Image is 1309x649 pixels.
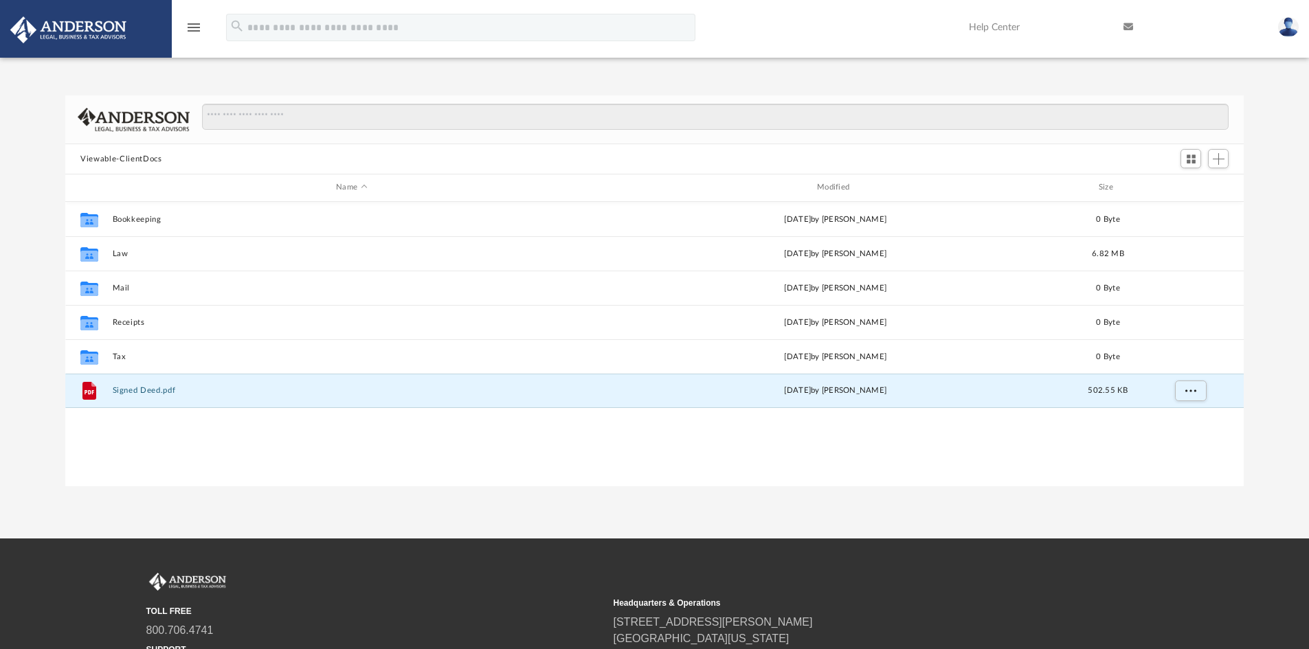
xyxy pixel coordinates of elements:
[80,153,161,166] button: Viewable-ClientDocs
[113,386,591,395] button: Signed Deed.pdf
[202,104,1229,130] input: Search files and folders
[1092,249,1124,257] span: 6.82 MB
[1088,387,1128,394] span: 502.55 KB
[1096,352,1120,360] span: 0 Byte
[113,318,591,327] button: Receipts
[1142,181,1238,194] div: id
[1278,17,1299,37] img: User Pic
[113,352,591,361] button: Tax
[1181,149,1201,168] button: Switch to Grid View
[596,282,1075,294] div: [DATE] by [PERSON_NAME]
[596,181,1075,194] div: Modified
[71,181,106,194] div: id
[1096,284,1120,291] span: 0 Byte
[614,616,813,628] a: [STREET_ADDRESS][PERSON_NAME]
[1208,149,1229,168] button: Add
[596,385,1075,397] div: by [PERSON_NAME]
[785,249,812,257] span: [DATE]
[596,350,1075,363] div: [DATE] by [PERSON_NAME]
[112,181,590,194] div: Name
[1081,181,1136,194] div: Size
[1096,318,1120,326] span: 0 Byte
[230,19,245,34] i: search
[1175,380,1207,401] button: More options
[614,633,790,644] a: [GEOGRAPHIC_DATA][US_STATE]
[146,605,604,617] small: TOLL FREE
[65,202,1244,486] div: grid
[596,247,1075,260] div: by [PERSON_NAME]
[614,597,1071,609] small: Headquarters & Operations
[186,19,202,36] i: menu
[113,249,591,258] button: Law
[1096,215,1120,223] span: 0 Byte
[146,573,229,591] img: Anderson Advisors Platinum Portal
[596,213,1075,225] div: [DATE] by [PERSON_NAME]
[596,316,1075,328] div: [DATE] by [PERSON_NAME]
[186,26,202,36] a: menu
[785,387,812,394] span: [DATE]
[6,16,131,43] img: Anderson Advisors Platinum Portal
[146,624,214,636] a: 800.706.4741
[113,215,591,224] button: Bookkeeping
[113,284,591,293] button: Mail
